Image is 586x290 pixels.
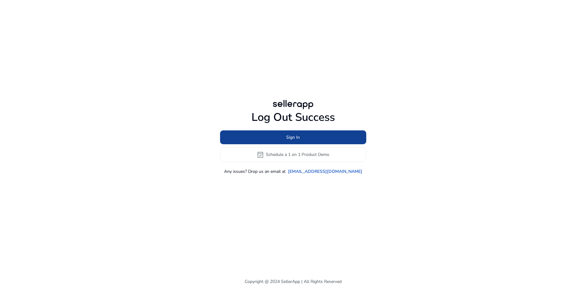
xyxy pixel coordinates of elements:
span: event_available [257,151,264,158]
a: [EMAIL_ADDRESS][DOMAIN_NAME] [288,168,362,175]
h1: Log Out Success [220,111,366,124]
button: Sign In [220,130,366,144]
span: Sign In [286,134,300,141]
button: event_availableSchedule a 1 on 1 Product Demo [220,147,366,162]
p: Any issues? Drop us an email at [224,168,286,175]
